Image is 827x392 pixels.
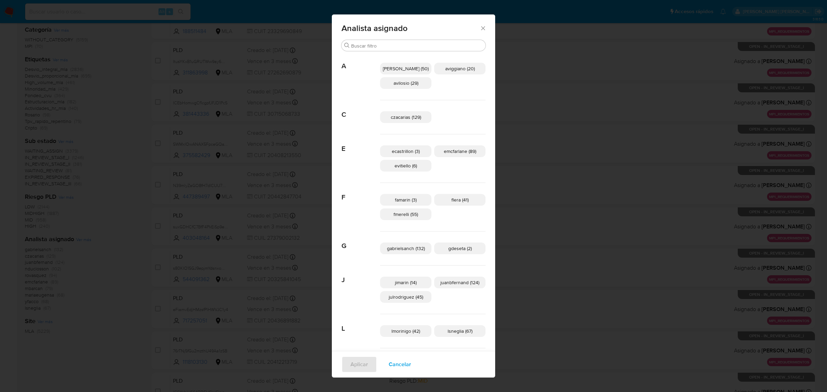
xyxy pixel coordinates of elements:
span: avilosio (29) [394,80,418,86]
span: czacarias (129) [391,114,421,121]
div: gabrielsanch (132) [380,243,431,254]
button: Buscar [344,43,350,48]
div: aviggiano (20) [434,63,486,74]
span: Analista asignado [341,24,480,32]
div: lmorinigo (42) [380,325,431,337]
span: flera (41) [451,196,469,203]
div: julrodriguez (45) [380,291,431,303]
span: fmerelli (55) [394,211,418,218]
div: juanbfernand (124) [434,277,486,288]
div: [PERSON_NAME] (50) [380,63,431,74]
span: emcfarlane (89) [444,148,476,155]
span: E [341,134,380,153]
span: F [341,183,380,202]
div: jimarin (14) [380,277,431,288]
div: famarin (3) [380,194,431,206]
span: julrodriguez (45) [389,293,423,300]
span: lsneglia (67) [448,328,472,334]
span: J [341,266,380,284]
button: Cerrar [480,25,486,31]
div: emcfarlane (89) [434,145,486,157]
div: avilosio (29) [380,77,431,89]
span: famarin (3) [395,196,417,203]
span: A [341,52,380,70]
button: Cancelar [380,356,420,373]
div: gdeseta (2) [434,243,486,254]
input: Buscar filtro [351,43,483,49]
div: lsneglia (67) [434,325,486,337]
span: M [341,348,380,367]
span: aviggiano (20) [445,65,475,72]
span: [PERSON_NAME] (50) [383,65,429,72]
span: C [341,100,380,119]
div: czacarias (129) [380,111,431,123]
span: G [341,231,380,250]
span: L [341,314,380,333]
span: juanbfernand (124) [440,279,479,286]
span: jimarin (14) [395,279,417,286]
div: ecastrillon (3) [380,145,431,157]
div: flera (41) [434,194,486,206]
span: ecastrillon (3) [392,148,420,155]
div: fmerelli (55) [380,208,431,220]
div: evitiello (6) [380,160,431,172]
span: Cancelar [389,357,411,372]
span: evitiello (6) [395,162,417,169]
span: gabrielsanch (132) [387,245,425,252]
span: gdeseta (2) [448,245,472,252]
span: lmorinigo (42) [391,328,420,334]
